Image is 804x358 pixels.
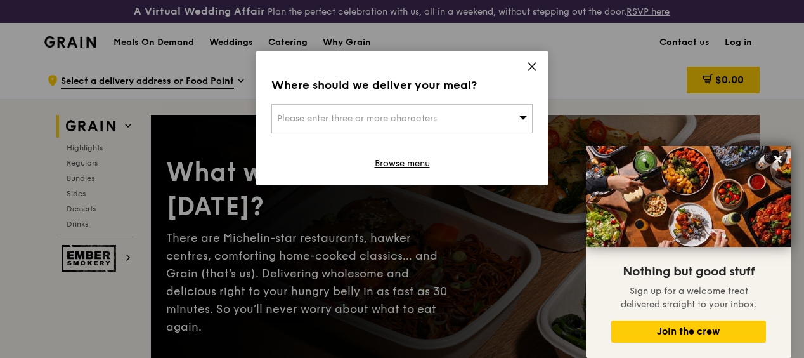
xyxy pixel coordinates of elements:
span: Sign up for a welcome treat delivered straight to your inbox. [621,286,756,310]
a: Browse menu [375,157,430,170]
button: Join the crew [611,321,766,343]
button: Close [768,149,788,169]
div: Where should we deliver your meal? [271,76,533,94]
img: DSC07876-Edit02-Large.jpeg [586,146,791,247]
span: Nothing but good stuff [623,264,755,279]
span: Please enter three or more characters [277,113,437,124]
